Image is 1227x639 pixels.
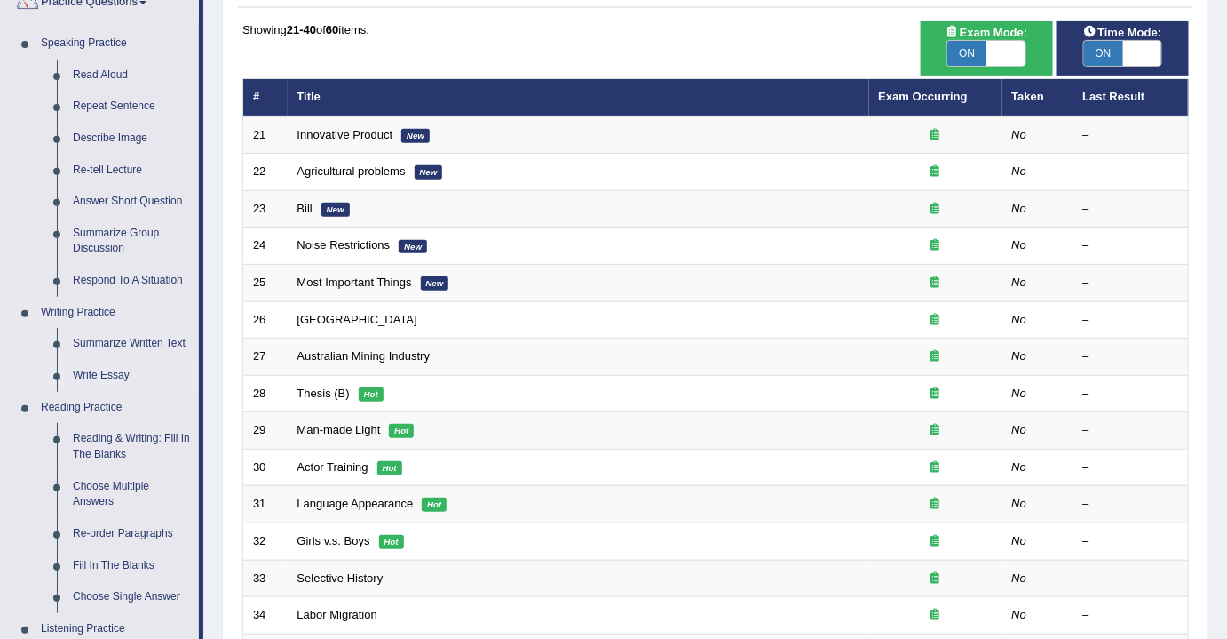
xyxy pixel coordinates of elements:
[421,276,449,291] em: New
[297,423,381,436] a: Man-made Light
[938,23,1034,42] span: Exam Mode:
[243,412,288,450] td: 29
[879,422,993,439] div: Exam occurring question
[879,237,993,254] div: Exam occurring question
[879,164,993,180] div: Exam occurring question
[422,498,447,512] em: Hot
[947,41,986,66] span: ON
[65,91,199,123] a: Repeat Sentence
[243,560,288,597] td: 33
[359,387,384,402] em: Hot
[243,154,288,191] td: 22
[1012,387,1027,400] em: No
[1012,460,1027,474] em: No
[243,339,288,376] td: 27
[1012,571,1027,585] em: No
[1083,386,1179,403] div: –
[297,460,368,474] a: Actor Training
[1012,497,1027,510] em: No
[297,128,393,141] a: Innovative Product
[1012,313,1027,326] em: No
[1083,312,1179,329] div: –
[1083,459,1179,476] div: –
[243,486,288,523] td: 31
[1012,202,1027,215] em: No
[242,21,1189,38] div: Showing of items.
[287,23,316,36] b: 21-40
[1076,23,1168,42] span: Time Mode:
[65,550,199,582] a: Fill In The Blanks
[879,127,993,144] div: Exam occurring question
[1012,534,1027,547] em: No
[879,459,993,476] div: Exam occurring question
[879,348,993,365] div: Exam occurring question
[1083,422,1179,439] div: –
[297,164,406,178] a: Agricultural problems
[33,28,199,60] a: Speaking Practice
[879,496,993,513] div: Exam occurring question
[1083,496,1179,513] div: –
[326,23,338,36] b: 60
[243,449,288,486] td: 30
[1083,607,1179,624] div: –
[297,349,431,363] a: Australian Mining Industry
[401,129,430,143] em: New
[288,79,869,116] th: Title
[65,60,199,92] a: Read Aloud
[297,497,414,510] a: Language Appearance
[321,203,350,217] em: New
[243,301,288,339] td: 26
[297,387,350,400] a: Thesis (B)
[1083,533,1179,550] div: –
[65,360,199,392] a: Write Essay
[921,21,1053,76] div: Show exams occurring in exams
[297,238,391,252] a: Noise Restrictions
[243,265,288,302] td: 25
[297,313,417,326] a: [GEOGRAPHIC_DATA]
[65,581,199,613] a: Choose Single Answer
[1083,127,1179,144] div: –
[879,533,993,550] div: Exam occurring question
[1083,571,1179,587] div: –
[1012,423,1027,436] em: No
[65,471,199,518] a: Choose Multiple Answers
[377,461,402,475] em: Hot
[1083,348,1179,365] div: –
[1012,349,1027,363] em: No
[65,518,199,550] a: Re-order Paragraphs
[297,608,377,621] a: Labor Migration
[389,424,414,438] em: Hot
[243,523,288,560] td: 32
[1012,164,1027,178] em: No
[243,228,288,265] td: 24
[65,423,199,470] a: Reading & Writing: Fill In The Blanks
[1084,41,1123,66] span: ON
[879,312,993,329] div: Exam occurring question
[243,79,288,116] th: #
[879,201,993,218] div: Exam occurring question
[1012,276,1027,289] em: No
[415,165,443,180] em: New
[1002,79,1073,116] th: Taken
[297,571,384,585] a: Selective History
[65,328,199,360] a: Summarize Written Text
[1073,79,1189,116] th: Last Result
[65,265,199,297] a: Respond To A Situation
[1083,164,1179,180] div: –
[243,190,288,228] td: 23
[379,535,404,549] em: Hot
[879,386,993,403] div: Exam occurring question
[65,123,199,155] a: Describe Image
[399,240,427,254] em: New
[33,392,199,424] a: Reading Practice
[65,186,199,218] a: Answer Short Question
[65,218,199,265] a: Summarize Group Discussion
[33,297,199,329] a: Writing Practice
[297,534,370,547] a: Girls v.s. Boys
[1083,275,1179,292] div: –
[297,202,313,215] a: Bill
[243,116,288,154] td: 21
[879,607,993,624] div: Exam occurring question
[65,155,199,187] a: Re-tell Lecture
[1012,128,1027,141] em: No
